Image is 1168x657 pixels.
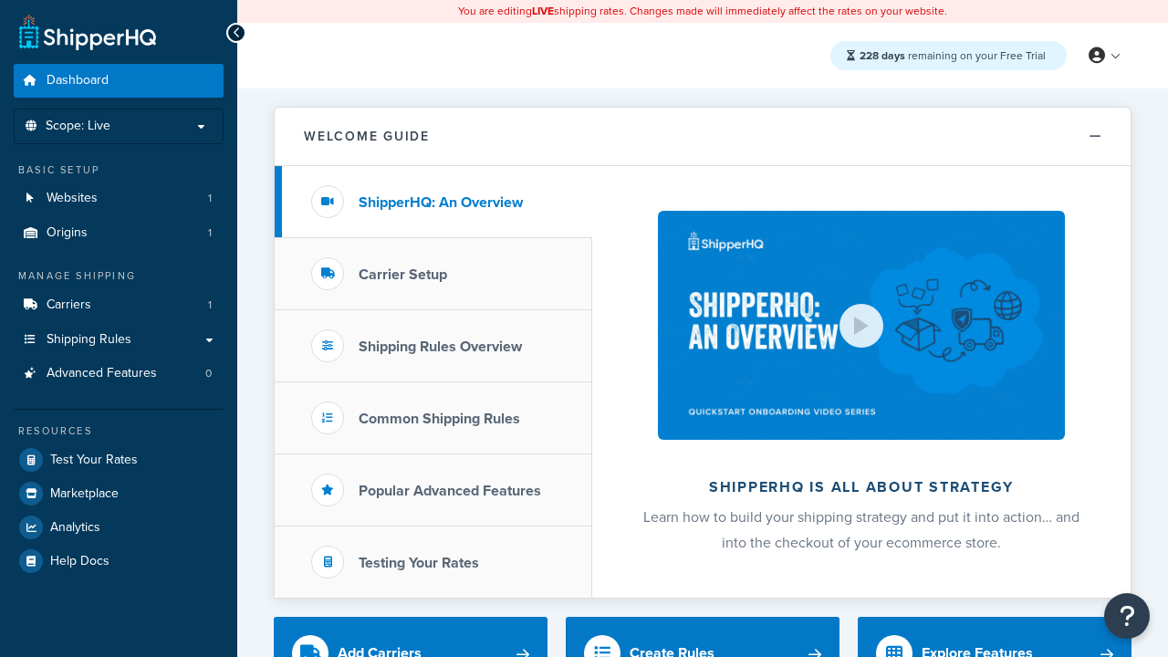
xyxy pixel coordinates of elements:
[47,73,109,89] span: Dashboard
[359,555,479,571] h3: Testing Your Rates
[658,211,1065,440] img: ShipperHQ is all about strategy
[14,162,224,178] div: Basic Setup
[208,191,212,206] span: 1
[14,545,224,578] a: Help Docs
[14,288,224,322] li: Carriers
[643,506,1079,553] span: Learn how to build your shipping strategy and put it into action… and into the checkout of your e...
[50,554,109,569] span: Help Docs
[359,266,447,283] h3: Carrier Setup
[47,332,131,348] span: Shipping Rules
[14,288,224,322] a: Carriers1
[14,216,224,250] li: Origins
[275,108,1131,166] button: Welcome Guide
[208,225,212,241] span: 1
[1104,593,1150,639] button: Open Resource Center
[50,486,119,502] span: Marketplace
[14,443,224,476] a: Test Your Rates
[14,357,224,391] a: Advanced Features0
[14,423,224,439] div: Resources
[205,366,212,381] span: 0
[47,191,98,206] span: Websites
[359,194,523,211] h3: ShipperHQ: An Overview
[47,297,91,313] span: Carriers
[14,182,224,215] a: Websites1
[860,47,905,64] strong: 228 days
[50,453,138,468] span: Test Your Rates
[641,479,1082,495] h2: ShipperHQ is all about strategy
[14,268,224,284] div: Manage Shipping
[532,3,554,19] b: LIVE
[14,477,224,510] a: Marketplace
[14,216,224,250] a: Origins1
[14,323,224,357] a: Shipping Rules
[14,182,224,215] li: Websites
[208,297,212,313] span: 1
[50,520,100,536] span: Analytics
[14,357,224,391] li: Advanced Features
[47,225,88,241] span: Origins
[14,511,224,544] a: Analytics
[14,64,224,98] a: Dashboard
[47,366,157,381] span: Advanced Features
[46,119,110,134] span: Scope: Live
[359,483,541,499] h3: Popular Advanced Features
[860,47,1046,64] span: remaining on your Free Trial
[359,339,522,355] h3: Shipping Rules Overview
[359,411,520,427] h3: Common Shipping Rules
[304,130,430,143] h2: Welcome Guide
